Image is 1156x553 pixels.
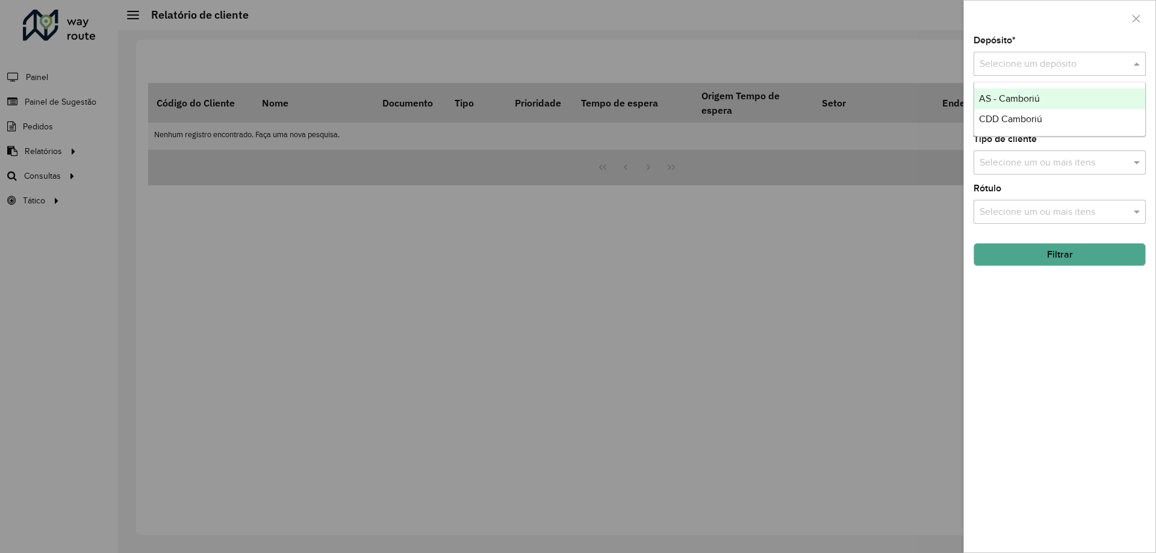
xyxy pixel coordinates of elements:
label: Depósito [974,33,1016,48]
span: AS - Camboriú [979,93,1040,103]
span: CDD Camboriú [979,114,1042,124]
label: Tipo de cliente [974,132,1037,146]
label: Rótulo [974,181,1001,196]
button: Filtrar [974,243,1146,266]
ng-dropdown-panel: Options list [974,82,1146,137]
